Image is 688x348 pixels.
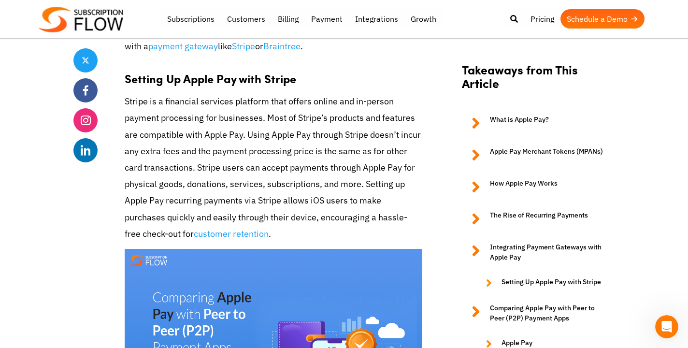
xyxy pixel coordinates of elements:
a: Comparing Apple Pay with Peer to Peer (P2P) Payment Apps [462,303,605,323]
a: payment gateway [148,41,218,52]
a: How Apple Pay Works [462,178,605,196]
a: Setting Up Apple Pay with Stripe [476,277,605,289]
a: Integrations [349,9,404,29]
iframe: Intercom live chat [655,315,678,338]
a: Stripe [232,41,255,52]
a: Billing [272,9,305,29]
a: Pricing [524,9,560,29]
a: Payment [305,9,349,29]
a: Braintree [263,41,301,52]
a: customer retention [194,228,269,239]
img: Subscriptionflow [39,7,123,32]
h3: Setting Up Apple Pay with Stripe [125,61,422,86]
a: The Rise of Recurring Payments [462,210,605,228]
p: Stripe is a financial services platform that offers online and in-person payment processing for b... [125,93,422,242]
a: Schedule a Demo [560,9,645,29]
a: Growth [404,9,443,29]
a: Customers [221,9,272,29]
a: Subscriptions [161,9,221,29]
h2: Takeaways from This Article [462,62,605,100]
a: Integrating Payment Gateways with Apple Pay [462,242,605,262]
a: Apple Pay Merchant Tokens (MPANs) [462,146,605,164]
a: What is Apple Pay? [462,115,605,132]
